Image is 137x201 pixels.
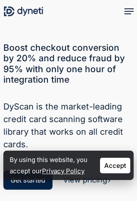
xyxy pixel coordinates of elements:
[3,5,44,18] img: Dyneti Technologies
[3,42,125,85] h3: Boost checkout conversion by 20% and reduce fraud by 95% with only one hour of integration time
[10,154,100,177] p: By using this website, you accept our
[100,158,130,173] a: Accept
[42,167,84,175] a: Privacy Policy
[11,176,45,184] span: Get started
[124,7,134,16] a: Navigation Menu
[3,170,53,190] a: Get started
[3,100,125,151] h5: DyScan is the market-leading credit card scanning software library that works on all credit cards.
